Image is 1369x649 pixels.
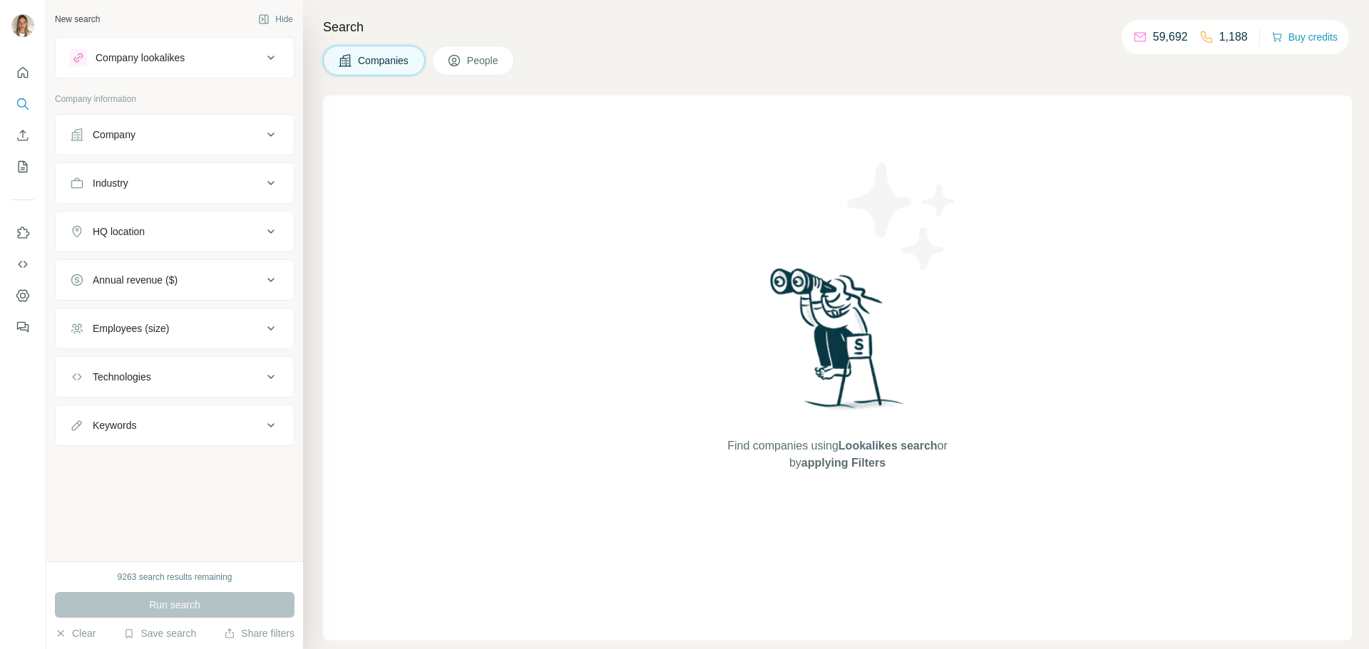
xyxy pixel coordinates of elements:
[56,166,294,200] button: Industry
[11,60,34,85] button: Quick start
[1271,27,1338,47] button: Buy credits
[55,626,96,640] button: Clear
[11,123,34,148] button: Enrich CSV
[56,311,294,346] button: Employees (size)
[11,154,34,180] button: My lists
[93,321,169,336] div: Employees (size)
[1219,28,1248,46] p: 1,188
[56,408,294,442] button: Keywords
[55,93,294,105] p: Company information
[323,17,1352,37] h4: Search
[1153,28,1188,46] p: 59,692
[358,53,410,68] span: Companies
[93,176,128,190] div: Industry
[118,571,232,583] div: 9263 search results remaining
[55,13,100,26] div: New search
[467,53,500,68] span: People
[93,273,178,287] div: Annual revenue ($)
[93,224,145,239] div: HQ location
[11,220,34,246] button: Use Surfe on LinkedIn
[11,314,34,340] button: Feedback
[801,457,886,469] span: applying Filters
[764,264,912,423] img: Surfe Illustration - Woman searching with binoculars
[56,360,294,394] button: Technologies
[11,14,34,37] img: Avatar
[93,418,136,432] div: Keywords
[93,128,135,142] div: Company
[11,251,34,277] button: Use Surfe API
[56,41,294,75] button: Company lookalikes
[123,626,196,640] button: Save search
[96,51,185,65] div: Company lookalikes
[248,9,303,30] button: Hide
[56,118,294,152] button: Company
[93,370,151,384] div: Technologies
[11,91,34,117] button: Search
[723,437,951,472] span: Find companies using or by
[224,626,294,640] button: Share filters
[56,214,294,249] button: HQ location
[839,440,938,452] span: Lookalikes search
[11,283,34,308] button: Dashboard
[56,263,294,297] button: Annual revenue ($)
[838,152,966,281] img: Surfe Illustration - Stars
